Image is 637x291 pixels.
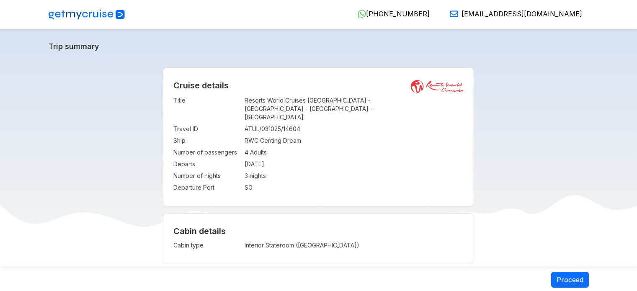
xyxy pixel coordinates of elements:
[240,123,245,135] td: :
[173,147,240,158] td: Number of passengers
[240,135,245,147] td: :
[245,123,464,135] td: ATUL/031025/14604
[173,239,240,251] td: Cabin type
[173,95,240,123] td: Title
[173,123,240,135] td: Travel ID
[443,10,582,18] a: [EMAIL_ADDRESS][DOMAIN_NAME]
[245,170,464,182] td: 3 nights
[551,272,589,288] button: Proceed
[173,158,240,170] td: Departs
[245,182,464,193] td: SG
[240,182,245,193] td: :
[173,135,240,147] td: Ship
[173,170,240,182] td: Number of nights
[245,147,464,158] td: 4 Adults
[173,182,240,193] td: Departure Port
[462,10,582,18] span: [EMAIL_ADDRESS][DOMAIN_NAME]
[240,147,245,158] td: :
[358,10,366,18] img: WhatsApp
[173,226,464,236] h4: Cabin details
[49,42,589,51] a: Trip summary
[245,135,464,147] td: RWC Genting Dream
[450,10,458,18] img: Email
[173,80,464,90] h2: Cruise details
[366,10,430,18] span: [PHONE_NUMBER]
[240,95,245,123] td: :
[240,158,245,170] td: :
[240,239,245,251] td: :
[240,170,245,182] td: :
[351,10,430,18] a: [PHONE_NUMBER]
[245,158,464,170] td: [DATE]
[245,95,464,123] td: Resorts World Cruises [GEOGRAPHIC_DATA] - [GEOGRAPHIC_DATA] - [GEOGRAPHIC_DATA] - [GEOGRAPHIC_DATA]
[245,239,399,251] td: Interior Stateroom ([GEOGRAPHIC_DATA])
